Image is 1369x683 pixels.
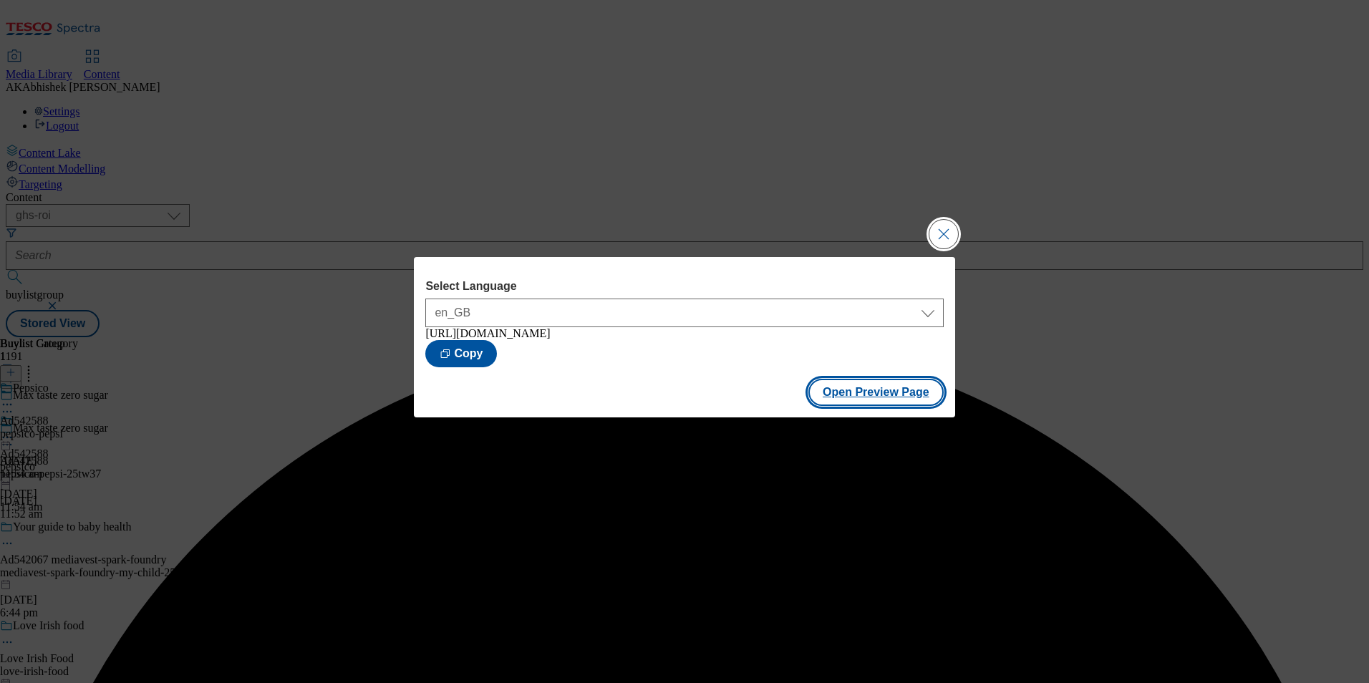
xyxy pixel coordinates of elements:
[425,340,497,367] button: Copy
[414,257,954,417] div: Modal
[425,280,943,293] label: Select Language
[808,379,944,406] button: Open Preview Page
[929,220,958,248] button: Close Modal
[425,327,943,340] div: [URL][DOMAIN_NAME]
